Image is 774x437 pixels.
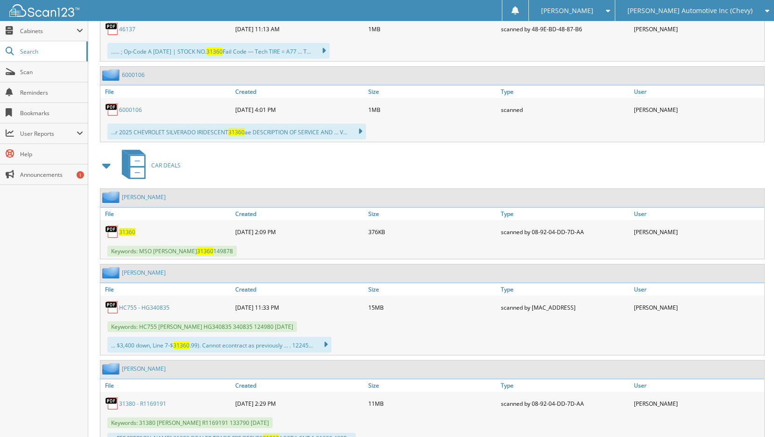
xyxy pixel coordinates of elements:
a: [PERSON_NAME] [122,193,166,201]
span: User Reports [20,130,77,138]
a: 31380 - R1169191 [119,400,166,408]
span: 31360 [197,247,213,255]
span: Keywords: MSO [PERSON_NAME] 149878 [107,246,237,257]
a: Size [366,208,499,220]
div: [DATE] 2:09 PM [233,222,366,241]
div: ...... ; Op-Code A [DATE] | STOCK NO. Fail Code — Tech TIRE = A77 ... T... [107,43,330,59]
a: [PERSON_NAME] [122,269,166,277]
a: Type [499,283,631,296]
img: PDF.png [105,396,119,410]
span: Keywords: 31380 [PERSON_NAME] R1169191 133790 [DATE] [107,417,273,428]
a: User [632,85,764,98]
div: ...r 2025 CHEVROLET SILVERADO IRIDESCENT ae DESCRIPTION OF SERVICE AND ... V... [107,124,366,139]
a: Type [499,208,631,220]
div: ... $3,400 down, Line 7-$ .99). Cannot econtract as previously ... . 12245... [107,337,331,353]
img: folder2.png [102,267,122,278]
a: 6000106 [122,71,145,79]
a: Type [499,85,631,98]
div: scanned by 08-92-04-DD-7D-AA [499,222,631,241]
div: [DATE] 2:29 PM [233,394,366,413]
a: Size [366,379,499,392]
img: PDF.png [105,225,119,239]
a: 46137 [119,25,135,33]
div: scanned [499,100,631,119]
img: folder2.png [102,363,122,375]
a: File [100,283,233,296]
span: [PERSON_NAME] Automotive Inc (Chevy) [627,8,753,14]
div: [PERSON_NAME] [632,20,764,38]
span: CAR DEALS [151,161,181,169]
div: [PERSON_NAME] [632,222,764,241]
img: folder2.png [102,191,122,203]
a: User [632,379,764,392]
a: File [100,208,233,220]
div: [PERSON_NAME] [632,298,764,317]
div: 376KB [366,222,499,241]
img: PDF.png [105,22,119,36]
img: folder2.png [102,69,122,81]
a: HC755 - HG340835 [119,304,169,312]
a: File [100,85,233,98]
img: PDF.png [105,300,119,314]
a: [PERSON_NAME] [122,365,166,373]
span: Search [20,48,82,55]
span: 31360 [206,48,223,55]
span: Help [20,150,83,158]
div: [PERSON_NAME] [632,394,764,413]
div: 1MB [366,100,499,119]
a: 31360 [119,228,135,236]
a: CAR DEALS [116,147,181,184]
div: [PERSON_NAME] [632,100,764,119]
span: Bookmarks [20,109,83,117]
div: 11MB [366,394,499,413]
div: [DATE] 11:13 AM [233,20,366,38]
div: [DATE] 4:01 PM [233,100,366,119]
span: 31360 [228,128,245,136]
a: Size [366,283,499,296]
a: Size [366,85,499,98]
a: 6000106 [119,106,142,114]
a: User [632,208,764,220]
span: Announcements [20,171,83,179]
span: Scan [20,68,83,76]
a: Created [233,379,366,392]
a: Created [233,283,366,296]
img: scan123-logo-white.svg [9,4,79,17]
a: File [100,379,233,392]
span: Cabinets [20,27,77,35]
a: Created [233,85,366,98]
div: scanned by 48-9E-BD-48-87-B6 [499,20,631,38]
a: User [632,283,764,296]
span: 31360 [173,341,190,349]
div: 1MB [366,20,499,38]
span: Keywords: HC755 [PERSON_NAME] HG340835 340835 124980 [DATE] [107,321,297,332]
div: [DATE] 11:33 PM [233,298,366,317]
span: Reminders [20,89,83,97]
div: 15MB [366,298,499,317]
a: Created [233,208,366,220]
img: PDF.png [105,103,119,117]
a: Type [499,379,631,392]
span: [PERSON_NAME] [541,8,593,14]
div: 1 [77,171,84,179]
div: scanned by [MAC_ADDRESS] [499,298,631,317]
div: scanned by 08-92-04-DD-7D-AA [499,394,631,413]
